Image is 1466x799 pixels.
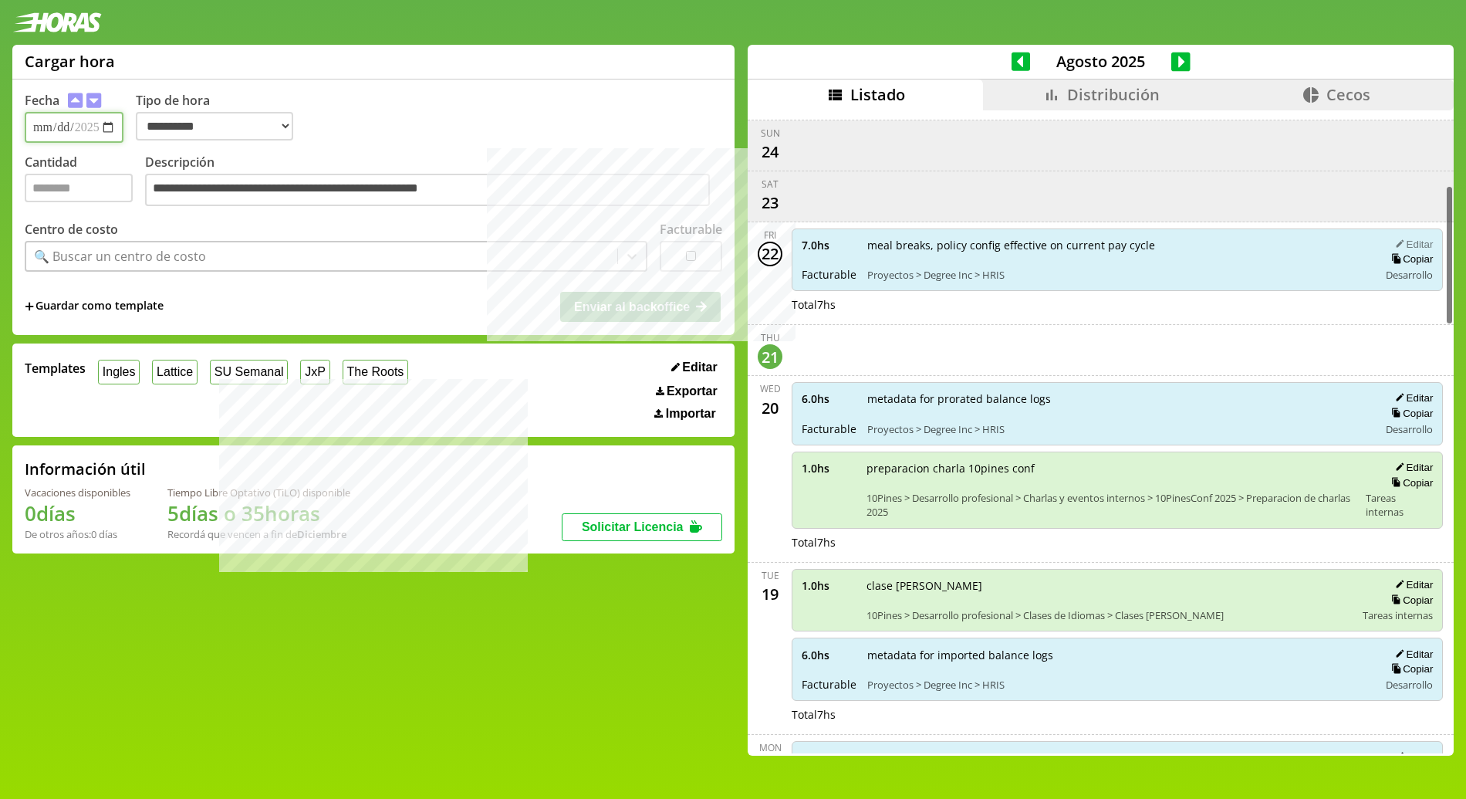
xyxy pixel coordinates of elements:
div: Total 7 hs [792,707,1443,722]
span: Cecos [1326,84,1370,105]
span: Listado [850,84,905,105]
div: 20 [758,395,782,420]
h1: 5 días o 35 horas [167,499,350,527]
div: 24 [758,140,782,164]
button: Editar [1390,578,1433,591]
h2: Información útil [25,459,146,479]
label: Cantidad [25,154,145,210]
span: clase [PERSON_NAME] [866,578,1352,593]
button: Ingles [98,360,140,384]
button: JxP [300,360,329,384]
div: Tue [762,569,779,582]
div: Sat [762,178,779,191]
button: The Roots [343,360,408,384]
span: 6.0 hs [802,391,856,406]
span: Desarrollo [1386,268,1433,282]
span: preparacion charla 10pines conf [866,461,1355,476]
span: Desarrollo [1386,422,1433,436]
span: +Guardar como template [25,298,164,315]
label: Fecha [25,92,59,109]
b: Diciembre [297,527,346,541]
div: Fri [764,229,776,242]
textarea: Descripción [145,174,710,206]
label: Facturable [660,221,722,238]
span: Importar [666,407,716,421]
button: Solicitar Licencia [562,513,722,541]
span: Distribución [1067,84,1160,105]
button: Copiar [1387,662,1433,675]
div: scrollable content [748,110,1454,754]
label: Tipo de hora [136,92,306,143]
div: Wed [760,382,781,395]
span: Agosto 2025 [1030,51,1171,72]
span: Exportar [667,384,718,398]
span: meal breaks, policy config effective on current pay cycle [867,238,1368,252]
input: Cantidad [25,174,133,202]
div: Sun [761,127,780,140]
div: Total 7 hs [792,297,1443,312]
button: Copiar [1387,476,1433,489]
span: Facturable [802,267,856,282]
span: Proyectos > Degree Inc > HRIS [867,268,1368,282]
span: metadata for prorated balance logs [867,391,1368,406]
select: Tipo de hora [136,112,293,141]
div: 23 [758,191,782,215]
button: Copiar [1387,407,1433,420]
span: Desarrollo [1386,678,1433,692]
button: Copiar [1387,594,1433,607]
span: Proyectos > Degree Inc > HRIS [867,678,1368,692]
span: Tareas internas [1366,491,1434,519]
label: Descripción [145,154,722,210]
div: 22 [758,242,782,266]
h1: Cargar hora [25,51,115,72]
span: Editar [682,361,717,374]
button: Editar [1390,238,1433,251]
button: Editar [667,360,722,375]
span: Templates [25,360,86,377]
span: metadata for imported balance logs [867,750,1368,765]
button: Editar [1390,391,1433,405]
img: logotipo [12,12,102,32]
span: metadata for imported balance logs [867,648,1368,662]
span: 10Pines > Desarrollo profesional > Charlas y eventos internos > 10PinesConf 2025 > Preparacion de... [866,491,1355,519]
h1: 0 días [25,499,130,527]
div: Vacaciones disponibles [25,486,130,499]
span: 6.0 hs [802,648,856,662]
div: Total 7 hs [792,535,1443,550]
span: Solicitar Licencia [582,520,684,533]
button: SU Semanal [210,360,288,384]
span: 1.0 hs [802,461,856,476]
span: 10Pines > Desarrollo profesional > Clases de Idiomas > Clases [PERSON_NAME] [866,608,1352,622]
button: Editar [1390,461,1433,474]
div: 🔍 Buscar un centro de costo [34,248,206,265]
span: Proyectos > Degree Inc > HRIS [867,422,1368,436]
button: Copiar [1387,252,1433,266]
div: 19 [758,582,782,607]
div: 21 [758,344,782,369]
button: Exportar [651,384,722,399]
button: Lattice [152,360,198,384]
span: 7.0 hs [802,238,856,252]
span: + [25,298,34,315]
span: 1.0 hs [802,578,856,593]
div: Recordá que vencen a fin de [167,527,350,541]
div: Thu [761,331,780,344]
div: De otros años: 0 días [25,527,130,541]
span: Facturable [802,677,856,692]
button: Editar [1390,750,1433,763]
label: Centro de costo [25,221,118,238]
span: Tareas internas [1363,608,1433,622]
button: Editar [1390,648,1433,661]
span: Facturable [802,422,856,436]
div: Tiempo Libre Optativo (TiLO) disponible [167,486,350,499]
span: 6.0 hs [802,750,856,765]
div: Mon [759,741,782,754]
